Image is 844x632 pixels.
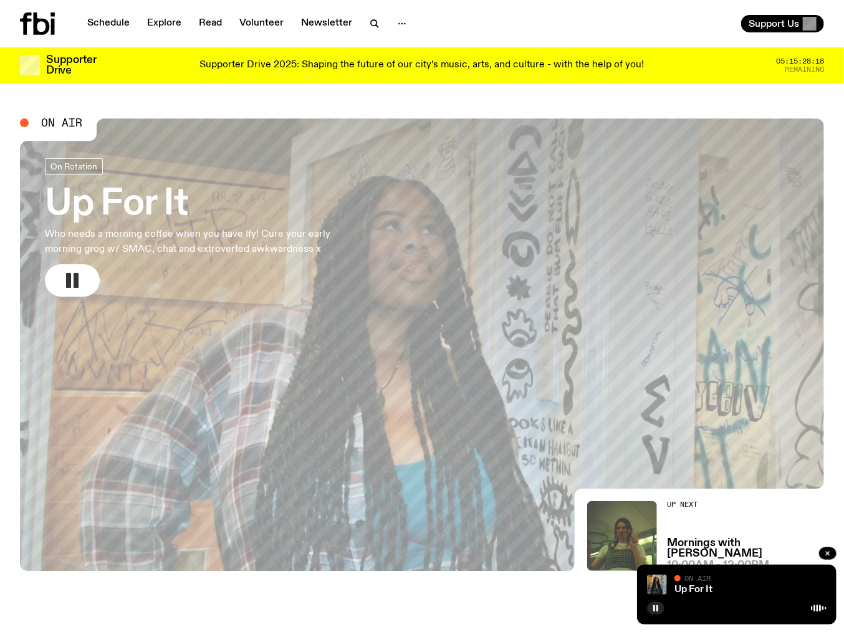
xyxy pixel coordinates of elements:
span: On Rotation [50,161,97,171]
span: On Air [41,117,82,128]
h3: Up For It [45,187,364,222]
h2: Up Next [667,501,824,508]
a: Newsletter [294,15,360,32]
span: Remaining [785,66,824,73]
span: Support Us [749,18,799,29]
a: Explore [140,15,189,32]
a: Mornings with [PERSON_NAME] [667,538,824,559]
img: Ify - a Brown Skin girl with black braided twists, looking up to the side with her tongue stickin... [647,575,667,595]
a: Ify - a Brown Skin girl with black braided twists, looking up to the side with her tongue stickin... [20,118,824,571]
p: Supporter Drive 2025: Shaping the future of our city’s music, arts, and culture - with the help o... [200,60,645,71]
h3: Supporter Drive [46,55,96,76]
a: Volunteer [232,15,291,32]
a: Schedule [80,15,137,32]
span: 10:00am - 12:00pm [667,560,769,571]
button: Support Us [741,15,824,32]
a: Up For It [674,585,712,595]
span: 05:15:28:18 [776,58,824,65]
p: Who needs a morning coffee when you have Ify! Cure your early morning grog w/ SMAC, chat and extr... [45,227,364,257]
img: Jim Kretschmer in a really cute outfit with cute braids, standing on a train holding up a peace s... [587,501,657,571]
a: Read [191,15,229,32]
a: On Rotation [45,158,103,175]
a: Up For ItWho needs a morning coffee when you have Ify! Cure your early morning grog w/ SMAC, chat... [45,158,364,297]
span: On Air [684,574,711,582]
